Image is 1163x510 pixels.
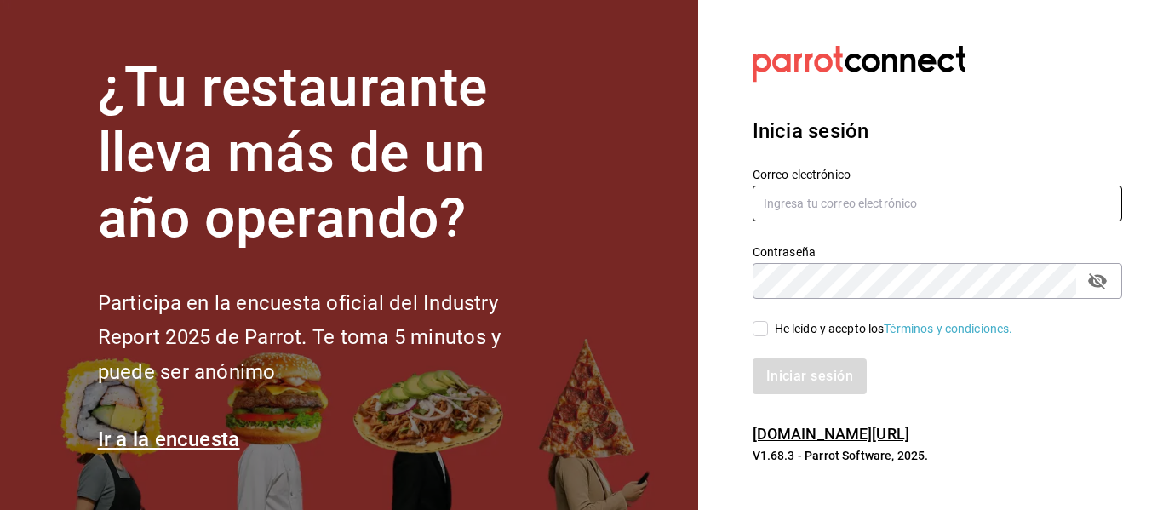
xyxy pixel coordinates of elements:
a: [DOMAIN_NAME][URL] [753,425,909,443]
div: He leído y acepto los [775,320,1013,338]
label: Correo electrónico [753,169,1122,181]
p: V1.68.3 - Parrot Software, 2025. [753,447,1122,464]
label: Contraseña [753,246,1122,258]
a: Términos y condiciones. [884,322,1012,335]
button: passwordField [1083,266,1112,295]
input: Ingresa tu correo electrónico [753,186,1122,221]
a: Ir a la encuesta [98,427,240,451]
h2: Participa en la encuesta oficial del Industry Report 2025 de Parrot. Te toma 5 minutos y puede se... [98,286,558,390]
h3: Inicia sesión [753,116,1122,146]
h1: ¿Tu restaurante lleva más de un año operando? [98,55,558,251]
